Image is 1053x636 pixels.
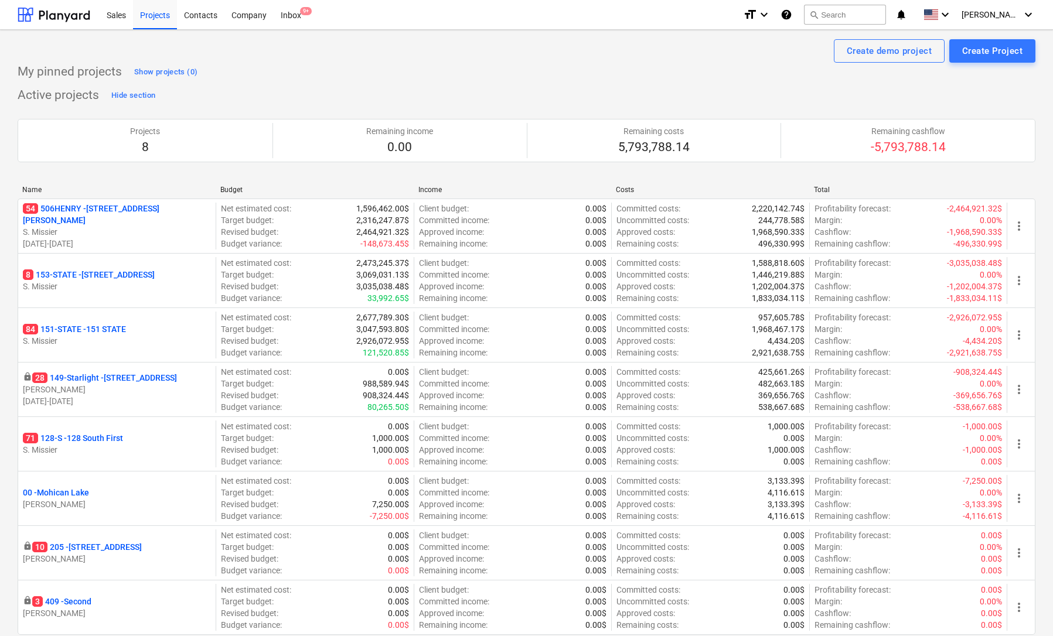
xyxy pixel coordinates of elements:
[23,384,211,395] p: [PERSON_NAME]
[815,553,851,565] p: Cashflow :
[356,323,409,335] p: 3,047,593.80$
[783,541,805,553] p: 0.00$
[356,269,409,281] p: 3,069,031.13$
[616,529,680,541] p: Committed costs :
[616,347,679,358] p: Remaining costs :
[963,475,1002,487] p: -7,250.00$
[947,312,1002,323] p: -2,926,072.95$
[809,10,819,19] span: search
[23,487,89,498] p: 00 - Mohican Lake
[221,510,282,522] p: Budget variance :
[221,312,291,323] p: Net estimated cost :
[585,389,606,401] p: 0.00$
[419,292,488,304] p: Remaining income :
[367,292,409,304] p: 33,992.65$
[947,281,1002,292] p: -1,202,004.37$
[108,86,158,105] button: Hide section
[616,312,680,323] p: Committed costs :
[871,139,946,156] p: -5,793,788.14
[758,378,805,389] p: 482,663.18$
[388,366,409,378] p: 0.00$
[220,186,409,194] div: Budget
[815,401,890,413] p: Remaining cashflow :
[616,323,689,335] p: Uncommitted costs :
[616,389,675,401] p: Approved costs :
[18,87,99,104] p: Active projects
[1012,382,1026,396] span: more_vert
[616,510,679,522] p: Remaining costs :
[815,203,891,214] p: Profitability forecast :
[221,238,282,249] p: Budget variance :
[814,186,1003,194] div: Total
[616,226,675,238] p: Approved costs :
[585,498,606,510] p: 0.00$
[618,139,690,156] p: 5,793,788.14
[419,323,489,335] p: Committed income :
[834,39,945,63] button: Create demo project
[815,226,851,238] p: Cashflow :
[32,541,142,553] p: 205 - [STREET_ADDRESS]
[419,456,488,467] p: Remaining income :
[815,335,851,347] p: Cashflow :
[585,541,606,553] p: 0.00$
[616,444,675,456] p: Approved costs :
[1012,328,1026,342] span: more_vert
[23,541,211,565] div: 10205 -[STREET_ADDRESS][PERSON_NAME]
[221,444,278,456] p: Revised budget :
[221,487,274,498] p: Target budget :
[815,281,851,292] p: Cashflow :
[23,596,32,607] div: This project is confidential
[23,607,211,619] p: [PERSON_NAME]
[23,444,211,456] p: S. Missier
[356,312,409,323] p: 2,677,789.30$
[815,214,842,226] p: Margin :
[32,596,43,607] span: 3
[23,541,32,550] span: locked
[743,8,757,22] i: format_size
[23,269,155,281] p: 153-STATE - [STREET_ADDRESS]
[419,401,488,413] p: Remaining income :
[221,420,291,432] p: Net estimated cost :
[419,487,489,498] p: Committed income :
[585,487,606,498] p: 0.00$
[366,139,433,156] p: 0.00
[388,553,409,565] p: 0.00$
[616,203,680,214] p: Committed costs :
[300,7,312,15] span: 9+
[752,269,805,281] p: 1,446,219.88$
[815,378,842,389] p: Margin :
[23,596,211,619] div: 3409 -Second[PERSON_NAME]
[815,366,891,378] p: Profitability forecast :
[356,226,409,238] p: 2,464,921.32$
[585,444,606,456] p: 0.00$
[758,389,805,401] p: 369,656.76$
[980,269,1002,281] p: 0.00%
[221,378,274,389] p: Target budget :
[768,335,805,347] p: 4,434.20$
[419,312,469,323] p: Client budget :
[221,269,274,281] p: Target budget :
[1021,8,1035,22] i: keyboard_arrow_down
[815,456,890,467] p: Remaining cashflow :
[616,475,680,487] p: Committed costs :
[953,389,1002,401] p: -369,656.76$
[963,498,1002,510] p: -3,133.39$
[360,238,409,249] p: -148,673.45$
[616,214,689,226] p: Uncommitted costs :
[616,335,675,347] p: Approved costs :
[768,498,805,510] p: 3,133.39$
[585,281,606,292] p: 0.00$
[221,432,274,444] p: Target budget :
[419,510,488,522] p: Remaining income :
[32,542,47,552] span: 10
[356,257,409,269] p: 2,473,245.37$
[23,324,38,334] span: 84
[419,498,484,510] p: Approved income :
[963,335,1002,347] p: -4,434.20$
[23,553,211,565] p: [PERSON_NAME]
[419,347,488,358] p: Remaining income :
[221,401,282,413] p: Budget variance :
[585,553,606,565] p: 0.00$
[618,125,690,137] p: Remaining costs
[221,498,278,510] p: Revised budget :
